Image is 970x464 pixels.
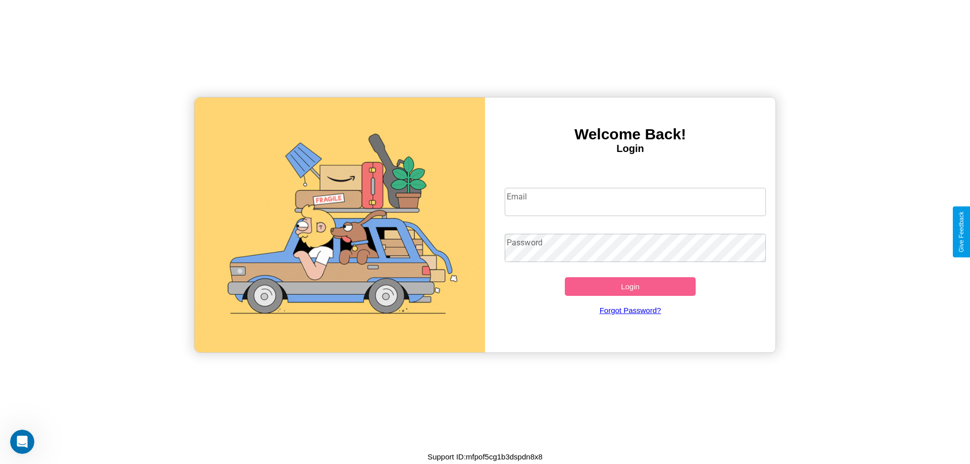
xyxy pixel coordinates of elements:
[958,212,965,252] div: Give Feedback
[565,277,696,296] button: Login
[485,126,775,143] h3: Welcome Back!
[10,430,34,454] iframe: Intercom live chat
[485,143,775,154] h4: Login
[500,296,761,325] a: Forgot Password?
[427,450,543,463] p: Support ID: mfpof5cg1b3dspdn8x8
[195,97,485,352] img: gif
